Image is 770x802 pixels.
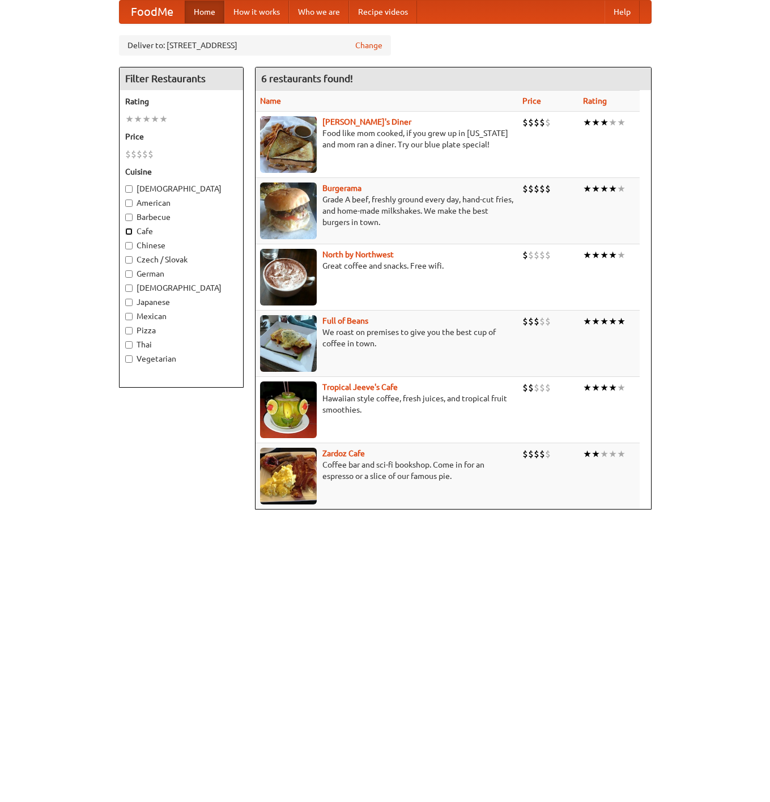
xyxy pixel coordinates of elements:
[322,316,368,325] a: Full of Beans
[522,96,541,105] a: Price
[260,194,513,228] p: Grade A beef, freshly ground every day, hand-cut fries, and home-made milkshakes. We make the bes...
[125,254,237,265] label: Czech / Slovak
[600,116,609,129] li: ★
[125,96,237,107] h5: Rating
[617,448,626,460] li: ★
[609,381,617,394] li: ★
[617,249,626,261] li: ★
[260,315,317,372] img: beans.jpg
[609,116,617,129] li: ★
[125,200,133,207] input: American
[260,128,513,150] p: Food like mom cooked, if you grew up in [US_STATE] and mom ran a diner. Try our blue plate special!
[522,315,528,328] li: $
[600,183,609,195] li: ★
[125,325,237,336] label: Pizza
[617,183,626,195] li: ★
[260,381,317,438] img: jeeves.jpg
[592,448,600,460] li: ★
[260,96,281,105] a: Name
[125,256,133,264] input: Czech / Slovak
[125,270,133,278] input: German
[148,148,154,160] li: $
[545,116,551,129] li: $
[125,113,134,125] li: ★
[322,117,411,126] a: [PERSON_NAME]'s Diner
[134,113,142,125] li: ★
[224,1,289,23] a: How it works
[260,448,317,504] img: zardoz.jpg
[539,448,545,460] li: $
[125,311,237,322] label: Mexican
[528,315,534,328] li: $
[545,315,551,328] li: $
[125,282,237,294] label: [DEMOGRAPHIC_DATA]
[125,131,237,142] h5: Price
[125,285,133,292] input: [DEMOGRAPHIC_DATA]
[528,183,534,195] li: $
[592,315,600,328] li: ★
[522,448,528,460] li: $
[617,381,626,394] li: ★
[349,1,417,23] a: Recipe videos
[609,315,617,328] li: ★
[125,268,237,279] label: German
[583,249,592,261] li: ★
[289,1,349,23] a: Who we are
[125,341,133,349] input: Thai
[528,448,534,460] li: $
[528,381,534,394] li: $
[260,459,513,482] p: Coffee bar and sci-fi bookshop. Come in for an espresso or a slice of our famous pie.
[260,393,513,415] p: Hawaiian style coffee, fresh juices, and tropical fruit smoothies.
[125,296,237,308] label: Japanese
[539,116,545,129] li: $
[131,148,137,160] li: $
[609,183,617,195] li: ★
[600,249,609,261] li: ★
[322,383,398,392] a: Tropical Jeeve's Cafe
[583,448,592,460] li: ★
[137,148,142,160] li: $
[322,250,394,259] a: North by Northwest
[617,116,626,129] li: ★
[609,249,617,261] li: ★
[583,315,592,328] li: ★
[125,197,237,209] label: American
[617,315,626,328] li: ★
[120,1,185,23] a: FoodMe
[534,448,539,460] li: $
[185,1,224,23] a: Home
[545,381,551,394] li: $
[528,249,534,261] li: $
[592,381,600,394] li: ★
[261,73,353,84] ng-pluralize: 6 restaurants found!
[125,299,133,306] input: Japanese
[534,249,539,261] li: $
[125,242,133,249] input: Chinese
[583,183,592,195] li: ★
[125,240,237,251] label: Chinese
[522,249,528,261] li: $
[534,183,539,195] li: $
[260,183,317,239] img: burgerama.jpg
[142,148,148,160] li: $
[592,183,600,195] li: ★
[119,35,391,56] div: Deliver to: [STREET_ADDRESS]
[534,381,539,394] li: $
[545,183,551,195] li: $
[322,184,361,193] b: Burgerama
[260,260,513,271] p: Great coffee and snacks. Free wifi.
[545,448,551,460] li: $
[539,381,545,394] li: $
[545,249,551,261] li: $
[125,228,133,235] input: Cafe
[120,67,243,90] h4: Filter Restaurants
[522,183,528,195] li: $
[600,448,609,460] li: ★
[125,166,237,177] h5: Cuisine
[522,381,528,394] li: $
[159,113,168,125] li: ★
[583,116,592,129] li: ★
